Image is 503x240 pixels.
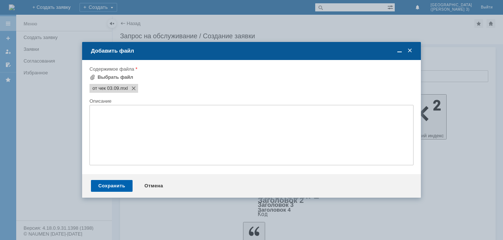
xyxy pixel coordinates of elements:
span: от чек 03.09.mxl [119,85,128,91]
span: от чек 03.09.mxl [92,85,119,91]
span: Закрыть [406,47,414,54]
div: Содержимое файла [89,67,412,71]
span: Свернуть (Ctrl + M) [396,47,403,54]
div: Описание [89,99,412,103]
div: Выбрать файл [98,74,133,80]
div: Добавить файл [91,47,414,54]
